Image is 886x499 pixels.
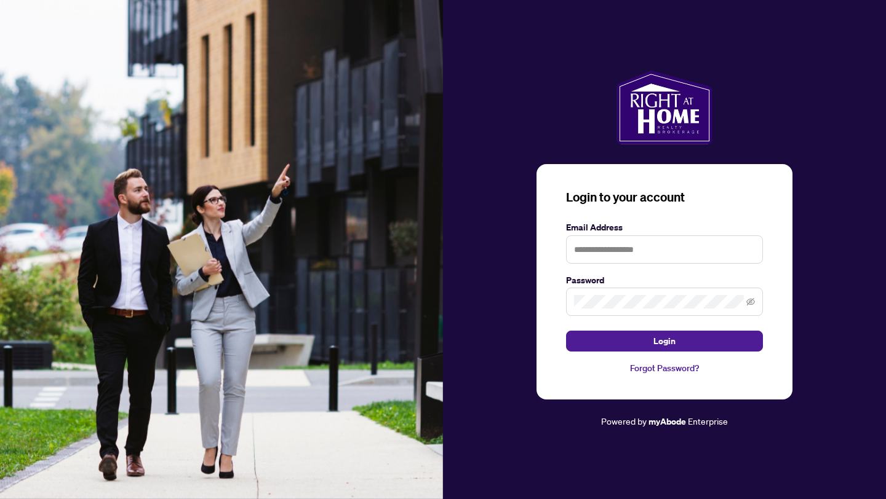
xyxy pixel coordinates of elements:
label: Email Address [566,221,763,234]
span: Login [653,331,676,351]
a: Forgot Password? [566,361,763,375]
h3: Login to your account [566,189,763,206]
label: Password [566,273,763,287]
a: myAbode [649,415,686,428]
button: Login [566,331,763,352]
span: Enterprise [688,415,728,426]
span: Powered by [601,415,647,426]
img: ma-logo [617,71,712,144]
span: eye-invisible [746,297,755,306]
